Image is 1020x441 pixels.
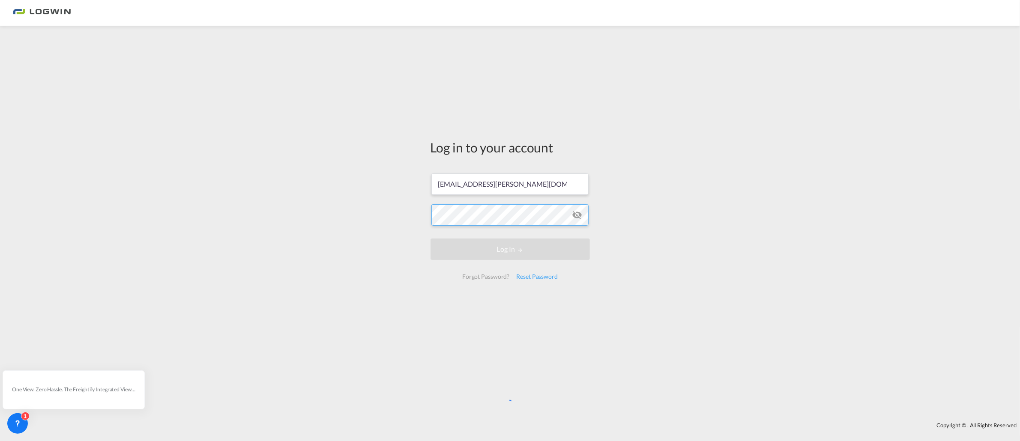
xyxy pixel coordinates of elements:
div: Forgot Password? [459,269,513,284]
md-icon: icon-eye-off [572,210,583,220]
img: 2761ae10d95411efa20a1f5e0282d2d7.png [13,3,71,23]
input: Enter email/phone number [431,173,589,195]
div: Log in to your account [431,138,590,156]
div: Reset Password [513,269,561,284]
button: LOGIN [431,238,590,260]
